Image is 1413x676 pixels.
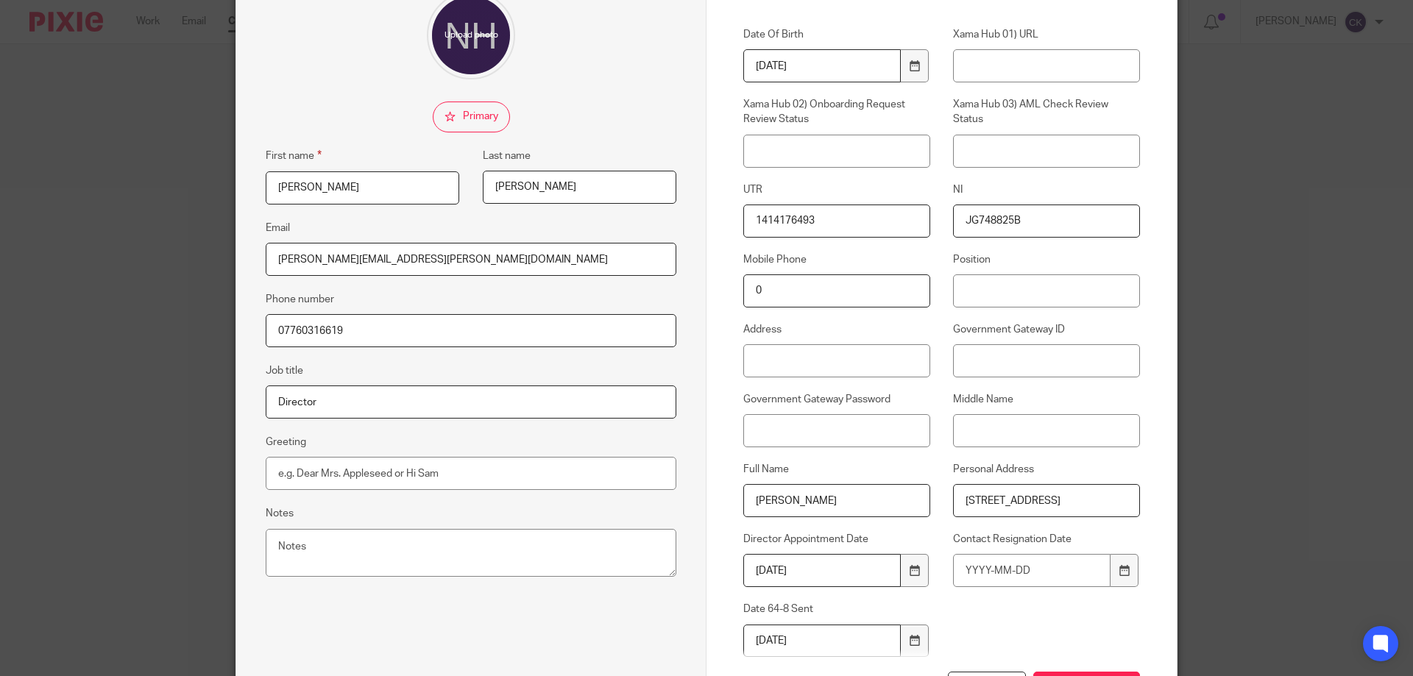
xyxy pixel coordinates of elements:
input: YYYY-MM-DD [743,625,901,658]
label: Xama Hub 03) AML Check Review Status [953,97,1140,127]
label: Email [266,221,290,235]
label: Middle Name [953,392,1140,407]
label: Full Name [743,462,930,477]
label: Date Of Birth [743,27,930,42]
label: Last name [483,149,531,163]
label: Date 64-8 Sent [743,602,930,616]
input: YYYY-MM-DD [953,554,1111,587]
label: Contact Resignation Date [953,532,1140,547]
label: Director Appointment Date [743,532,930,547]
label: UTR [743,182,930,197]
label: Address [743,322,930,337]
label: Mobile Phone [743,252,930,267]
label: Greeting [266,435,306,449]
label: Position [953,252,1140,267]
label: Personal Address [953,462,1140,477]
label: Xama Hub 02) Onboarding Request Review Status [743,97,930,127]
label: First name [266,147,322,164]
label: Government Gateway Password [743,392,930,407]
input: YYYY-MM-DD [743,49,901,82]
label: Phone number [266,292,334,307]
label: Job title [266,363,303,378]
label: Notes [266,506,294,521]
input: YYYY-MM-DD [743,554,901,587]
input: e.g. Dear Mrs. Appleseed or Hi Sam [266,457,676,490]
label: Xama Hub 01) URL [953,27,1140,42]
label: NI [953,182,1140,197]
label: Government Gateway ID [953,322,1140,337]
